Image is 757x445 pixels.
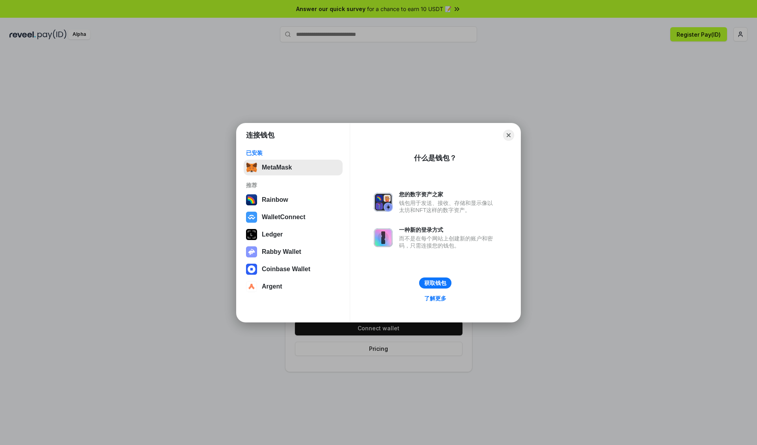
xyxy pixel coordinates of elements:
[262,231,283,238] div: Ledger
[244,244,343,260] button: Rabby Wallet
[246,130,274,140] h1: 连接钱包
[246,264,257,275] img: svg+xml,%3Csvg%20width%3D%2228%22%20height%3D%2228%22%20viewBox%3D%220%200%2028%2028%22%20fill%3D...
[503,130,514,141] button: Close
[374,228,393,247] img: svg+xml,%3Csvg%20xmlns%3D%22http%3A%2F%2Fwww.w3.org%2F2000%2Fsvg%22%20fill%3D%22none%22%20viewBox...
[244,192,343,208] button: Rainbow
[262,266,310,273] div: Coinbase Wallet
[399,226,497,233] div: 一种新的登录方式
[246,281,257,292] img: svg+xml,%3Csvg%20width%3D%2228%22%20height%3D%2228%22%20viewBox%3D%220%200%2028%2028%22%20fill%3D...
[244,209,343,225] button: WalletConnect
[424,295,446,302] div: 了解更多
[246,229,257,240] img: svg+xml,%3Csvg%20xmlns%3D%22http%3A%2F%2Fwww.w3.org%2F2000%2Fsvg%22%20width%3D%2228%22%20height%3...
[244,279,343,294] button: Argent
[246,149,340,156] div: 已安装
[246,246,257,257] img: svg+xml,%3Csvg%20xmlns%3D%22http%3A%2F%2Fwww.w3.org%2F2000%2Fsvg%22%20fill%3D%22none%22%20viewBox...
[399,235,497,249] div: 而不是在每个网站上创建新的账户和密码，只需连接您的钱包。
[246,194,257,205] img: svg+xml,%3Csvg%20width%3D%22120%22%20height%3D%22120%22%20viewBox%3D%220%200%20120%20120%22%20fil...
[246,182,340,189] div: 推荐
[424,279,446,287] div: 获取钱包
[414,153,457,163] div: 什么是钱包？
[374,193,393,212] img: svg+xml,%3Csvg%20xmlns%3D%22http%3A%2F%2Fwww.w3.org%2F2000%2Fsvg%22%20fill%3D%22none%22%20viewBox...
[262,196,288,203] div: Rainbow
[399,199,497,214] div: 钱包用于发送、接收、存储和显示像以太坊和NFT这样的数字资产。
[262,164,292,171] div: MetaMask
[399,191,497,198] div: 您的数字资产之家
[262,248,301,255] div: Rabby Wallet
[246,162,257,173] img: svg+xml,%3Csvg%20fill%3D%22none%22%20height%3D%2233%22%20viewBox%3D%220%200%2035%2033%22%20width%...
[244,227,343,242] button: Ledger
[420,293,451,303] a: 了解更多
[244,160,343,175] button: MetaMask
[244,261,343,277] button: Coinbase Wallet
[246,212,257,223] img: svg+xml,%3Csvg%20width%3D%2228%22%20height%3D%2228%22%20viewBox%3D%220%200%2028%2028%22%20fill%3D...
[419,277,451,289] button: 获取钱包
[262,214,306,221] div: WalletConnect
[262,283,282,290] div: Argent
